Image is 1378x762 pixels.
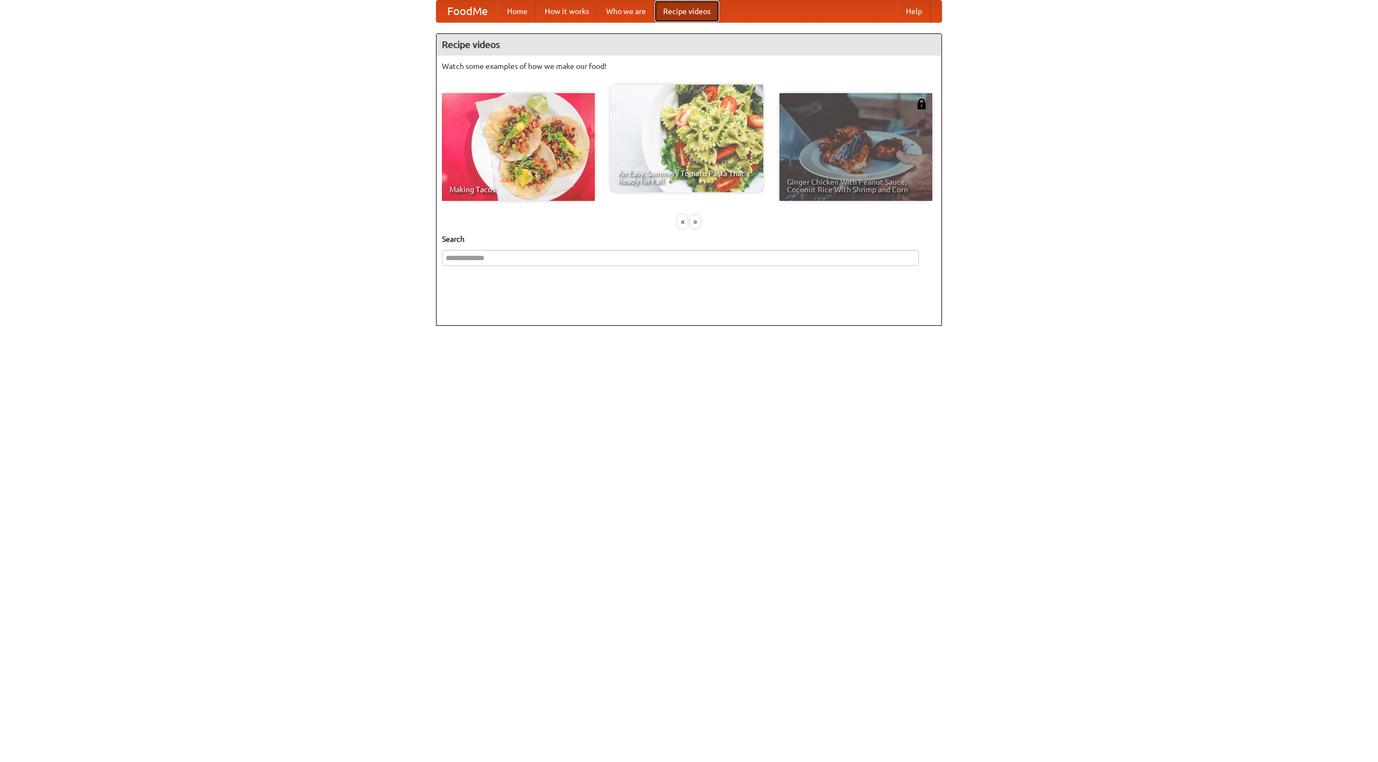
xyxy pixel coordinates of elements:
p: Watch some examples of how we make our food! [442,61,936,72]
span: Making Tacos [449,186,587,193]
a: How it works [536,1,597,22]
span: An Easy, Summery Tomato Pasta That's Ready for Fall [618,170,756,185]
a: Making Tacos [442,93,595,201]
a: FoodMe [437,1,498,22]
div: « [678,215,687,228]
a: Recipe videos [655,1,719,22]
a: Who we are [597,1,655,22]
div: » [691,215,700,228]
h4: Recipe videos [437,34,941,55]
a: Help [897,1,931,22]
img: 483408.png [916,99,927,109]
a: Home [498,1,536,22]
a: An Easy, Summery Tomato Pasta That's Ready for Fall [610,85,763,192]
h5: Search [442,234,936,244]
